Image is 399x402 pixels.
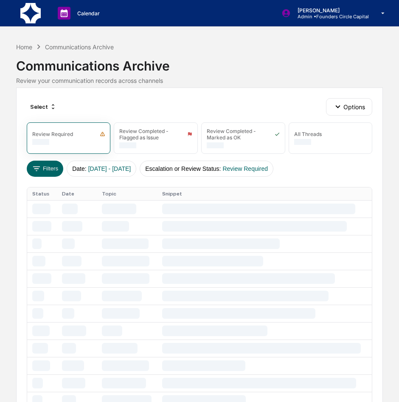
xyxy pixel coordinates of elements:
[275,131,280,137] img: icon
[291,14,369,20] p: Admin • Founders Circle Capital
[326,98,372,115] button: Options
[157,187,372,200] th: Snippet
[294,131,322,137] div: All Threads
[119,128,177,141] div: Review Completed - Flagged as Issue
[27,100,60,113] div: Select
[100,131,105,137] img: icon
[97,187,157,200] th: Topic
[16,51,383,74] div: Communications Archive
[27,187,57,200] th: Status
[291,7,369,14] p: [PERSON_NAME]
[16,43,32,51] div: Home
[32,131,73,137] div: Review Required
[70,10,104,17] p: Calendar
[20,3,41,23] img: logo
[57,187,97,200] th: Date
[140,161,273,177] button: Escalation or Review Status:Review Required
[16,77,383,84] div: Review your communication records across channels
[207,128,264,141] div: Review Completed - Marked as OK
[187,131,192,137] img: icon
[27,161,64,177] button: Filters
[67,161,136,177] button: Date:[DATE] - [DATE]
[88,165,131,172] span: [DATE] - [DATE]
[45,43,114,51] div: Communications Archive
[222,165,268,172] span: Review Required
